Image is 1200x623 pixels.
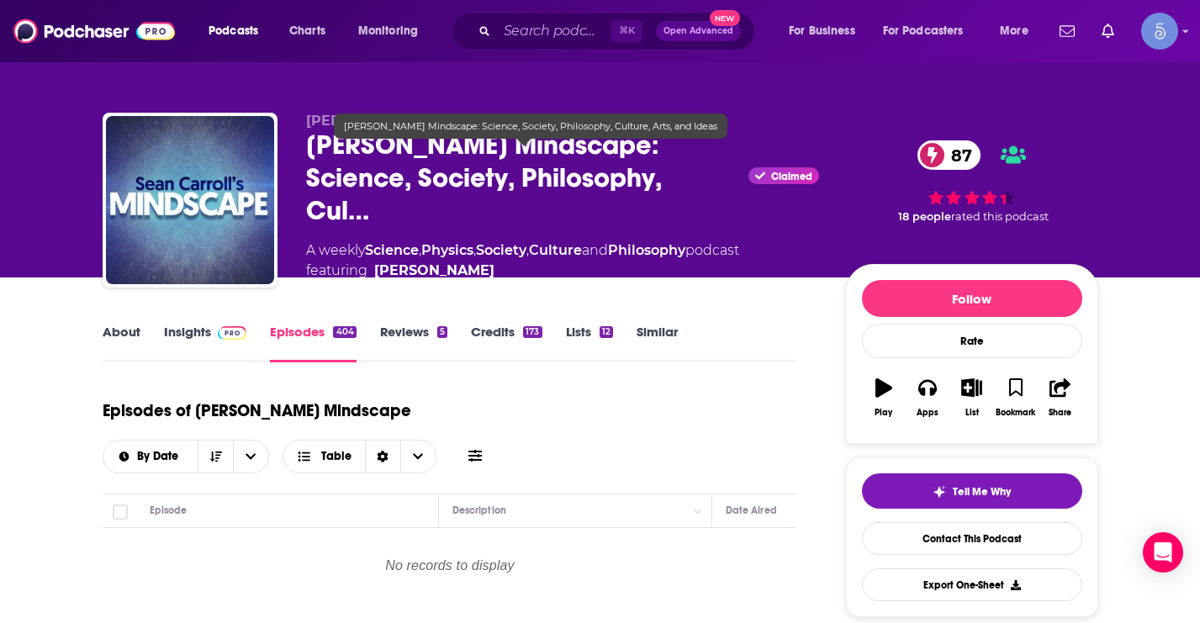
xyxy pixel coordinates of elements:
[452,500,506,520] div: Description
[278,18,336,45] a: Charts
[333,326,356,338] div: 404
[321,451,352,462] span: Table
[374,261,494,281] a: Sean Carroll
[1141,13,1178,50] img: User Profile
[862,324,1082,358] div: Rate
[933,485,946,499] img: tell me why sparkle
[1053,17,1081,45] a: Show notifications dropdown
[862,568,1082,601] button: Export One-Sheet
[988,18,1049,45] button: open menu
[608,242,685,258] a: Philosophy
[198,441,233,473] button: Sort Direction
[419,242,421,258] span: ,
[949,367,993,428] button: List
[365,441,400,473] div: Sort Direction
[1141,13,1178,50] span: Logged in as Spiral5-G1
[529,242,582,258] a: Culture
[497,18,611,45] input: Search podcasts, credits, & more...
[467,12,771,50] div: Search podcasts, credits, & more...
[103,451,198,462] button: open menu
[789,19,855,43] span: For Business
[1038,367,1081,428] button: Share
[106,116,274,284] img: Sean Carroll's Mindscape: Science, Society, Philosophy, Culture, Arts, and Ideas
[197,18,280,45] button: open menu
[846,113,1098,251] div: 87 18 peoplerated this podcast
[218,326,247,340] img: Podchaser Pro
[306,113,426,129] span: [PERSON_NAME]
[283,440,436,473] button: Choose View
[996,408,1035,418] div: Bookmark
[476,242,526,258] a: Society
[103,400,411,421] h1: Episodes of [PERSON_NAME] Mindscape
[637,324,678,362] a: Similar
[437,326,447,338] div: 5
[917,408,938,418] div: Apps
[771,172,812,181] span: Claimed
[1143,532,1183,573] div: Open Intercom Messenger
[306,261,739,281] span: featuring
[289,19,325,43] span: Charts
[358,19,418,43] span: Monitoring
[710,10,740,26] span: New
[137,451,184,462] span: By Date
[103,324,140,362] a: About
[688,501,708,521] button: Column Actions
[898,210,951,223] span: 18 people
[582,242,608,258] span: and
[862,473,1082,509] button: tell me why sparkleTell Me Why
[906,367,949,428] button: Apps
[726,500,777,520] div: Date Aired
[334,114,727,139] div: [PERSON_NAME] Mindscape: Science, Society, Philosophy, Culture, Arts, and Ideas
[306,240,739,281] div: A weekly podcast
[421,242,473,258] a: Physics
[164,324,247,362] a: InsightsPodchaser Pro
[380,324,447,362] a: Reviews5
[471,324,542,362] a: Credits173
[1049,408,1071,418] div: Share
[994,367,1038,428] button: Bookmark
[103,440,270,473] h2: Choose List sort
[663,27,733,35] span: Open Advanced
[209,19,258,43] span: Podcasts
[777,18,876,45] button: open menu
[862,522,1082,555] a: Contact This Podcast
[953,485,1011,499] span: Tell Me Why
[103,529,797,611] p: No records to display
[346,18,440,45] button: open menu
[473,242,476,258] span: ,
[883,19,964,43] span: For Podcasters
[934,140,981,170] span: 87
[600,326,613,338] div: 12
[917,140,981,170] a: 87
[233,441,268,473] button: open menu
[611,20,642,42] span: ⌘ K
[965,408,979,418] div: List
[13,15,175,47] img: Podchaser - Follow, Share and Rate Podcasts
[862,280,1082,317] button: Follow
[523,326,542,338] div: 173
[875,408,892,418] div: Play
[951,210,1049,223] span: rated this podcast
[872,18,988,45] button: open menu
[1095,17,1121,45] a: Show notifications dropdown
[566,324,613,362] a: Lists12
[1141,13,1178,50] button: Show profile menu
[526,242,529,258] span: ,
[656,21,741,41] button: Open AdvancedNew
[270,324,356,362] a: Episodes404
[365,242,419,258] a: Science
[150,500,188,520] div: Episode
[1000,19,1028,43] span: More
[862,367,906,428] button: Play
